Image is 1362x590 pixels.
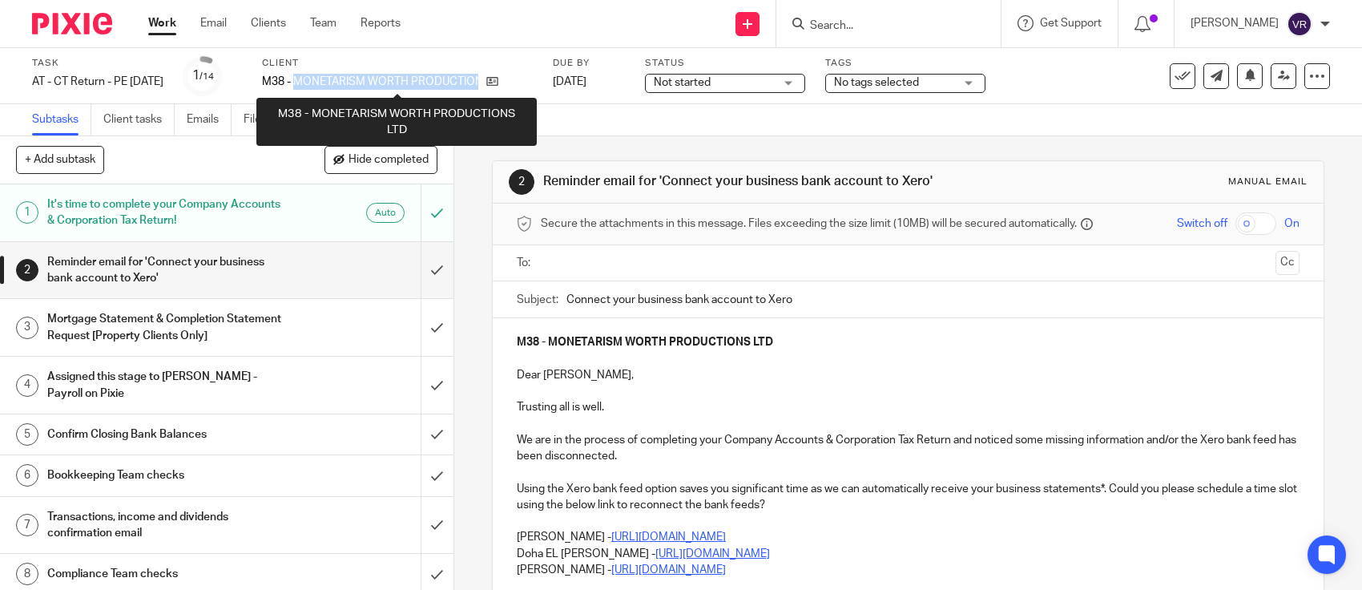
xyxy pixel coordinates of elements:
label: To: [517,255,534,271]
div: 8 [16,563,38,585]
input: Search [808,19,953,34]
span: On [1284,216,1300,232]
label: Task [32,57,163,70]
span: Get Support [1040,18,1102,29]
a: Clients [251,15,286,31]
a: [URL][DOMAIN_NAME] [611,531,726,543]
a: Audit logs [362,104,424,135]
span: Hide completed [349,154,429,167]
a: Email [200,15,227,31]
span: No tags selected [834,77,919,88]
div: 7 [16,514,38,536]
div: 3 [16,317,38,339]
a: Subtasks [32,104,91,135]
h1: Confirm Closing Bank Balances [47,422,285,447]
p: We are in the process of completing your Company Accounts & Corporation Tax Return and noticed so... [517,432,1300,465]
img: Pixie [32,13,112,34]
img: svg%3E [1287,11,1312,37]
a: [URL][DOMAIN_NAME] [655,548,770,560]
div: Auto [366,203,405,223]
a: Notes (0) [292,104,350,135]
div: AT - CT Return - PE 31-07-2025 [32,74,163,90]
div: AT - CT Return - PE [DATE] [32,74,163,90]
p: M38 - MONETARISM WORTH PRODUCTIONS LTD [262,74,478,90]
a: Emails [187,104,232,135]
h1: Bookkeeping Team checks [47,463,285,487]
h1: Reminder email for 'Connect your business bank account to Xero' [543,173,942,190]
p: [PERSON_NAME] [1191,15,1279,31]
div: 1 [192,67,214,85]
div: 2 [16,259,38,281]
div: 1 [16,201,38,224]
div: 6 [16,464,38,487]
a: Files [244,104,280,135]
button: + Add subtask [16,146,104,173]
strong: M38 - MONETARISM WORTH PRODUCTIONS LTD [517,337,773,348]
p: Dear [PERSON_NAME], [517,367,1300,383]
h1: Assigned this stage to [PERSON_NAME] - Payroll on Pixie [47,365,285,406]
button: Cc [1275,251,1300,275]
h1: Transactions, income and dividends confirmation email [47,505,285,546]
p: [PERSON_NAME] - [517,529,1300,545]
a: Reports [361,15,401,31]
button: Hide completed [324,146,437,173]
a: Work [148,15,176,31]
div: 2 [509,169,534,195]
small: /14 [199,72,214,81]
label: Due by [553,57,625,70]
span: Secure the attachments in this message. Files exceeding the size limit (10MB) will be secured aut... [541,216,1077,232]
p: [PERSON_NAME] - [517,562,1300,578]
span: Switch off [1177,216,1227,232]
span: [DATE] [553,76,586,87]
label: Client [262,57,533,70]
p: Doha EL [PERSON_NAME] - [517,546,1300,562]
label: Subject: [517,292,558,308]
div: 4 [16,374,38,397]
h1: Reminder email for 'Connect your business bank account to Xero' [47,250,285,291]
h1: Mortgage Statement & Completion Statement Request [Property Clients Only] [47,307,285,348]
a: Client tasks [103,104,175,135]
label: Tags [825,57,985,70]
p: Using the Xero bank feed option saves you significant time as we can automatically receive your b... [517,481,1300,514]
p: Trusting all is well. [517,399,1300,415]
label: Status [645,57,805,70]
div: 5 [16,423,38,446]
span: Not started [654,77,711,88]
a: Team [310,15,336,31]
div: Manual email [1228,176,1308,188]
a: [URL][DOMAIN_NAME] [611,564,726,576]
h1: Compliance Team checks [47,562,285,586]
h1: It's time to complete your Company Accounts & Corporation Tax Return! [47,192,285,233]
